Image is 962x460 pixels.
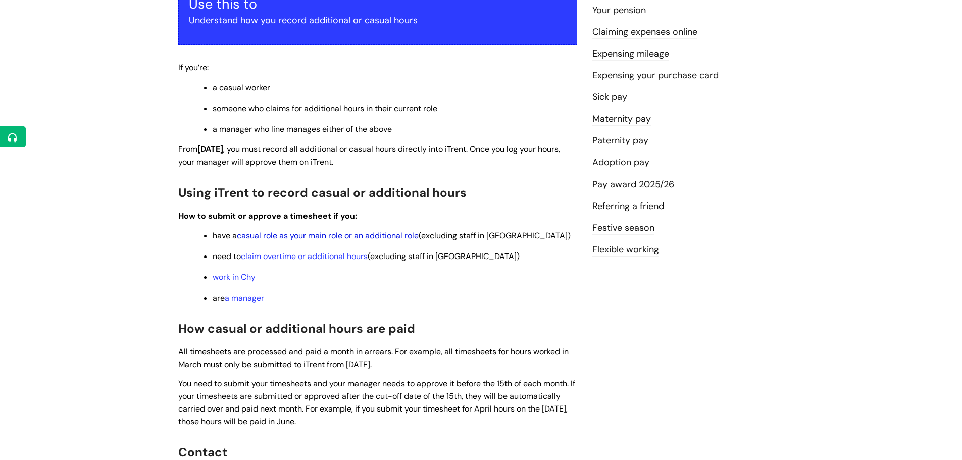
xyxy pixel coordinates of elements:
span: How casual or additional hours are paid [178,321,415,336]
span: From , you must record all additional or casual hours directly into iTrent. Once you log your hou... [178,144,560,167]
strong: How to submit or approve a timesheet if you: [178,211,357,221]
span: You need to submit your timesheets and your manager needs to approve it before the 15th of each m... [178,378,575,426]
a: Maternity pay [592,113,651,126]
span: Using iTrent to record casual or additional hours [178,185,467,200]
a: Sick pay [592,91,627,104]
p: Understand how you record additional or casual hours [189,12,567,28]
a: Festive season [592,222,654,235]
a: casual role as your main role or an additional role [237,230,419,241]
a: Flexible working [592,243,659,257]
a: work in Chy [213,272,256,282]
span: a manager who line manages either of the above [213,124,392,134]
span: Contact [178,444,227,460]
span: All timesheets are processed and paid a month in arrears. For example, all timesheets for hours w... [178,346,569,370]
span: a casual worker [213,82,270,93]
a: Adoption pay [592,156,649,169]
span: If you’re: [178,62,209,73]
a: Pay award 2025/26 [592,178,674,191]
a: Paternity pay [592,134,648,147]
a: a manager [225,293,264,303]
a: Your pension [592,4,646,17]
a: claim overtime or additional hours [241,251,368,262]
a: Referring a friend [592,200,664,213]
span: someone who claims for additional hours in their current role [213,103,437,114]
a: Expensing your purchase card [592,69,719,82]
span: have a (excluding staff in [GEOGRAPHIC_DATA]) [213,230,571,241]
strong: [DATE] [197,144,223,155]
a: Claiming expenses online [592,26,697,39]
span: need to (excluding staff in [GEOGRAPHIC_DATA]) [213,251,520,262]
a: Expensing mileage [592,47,669,61]
span: are [213,293,264,303]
